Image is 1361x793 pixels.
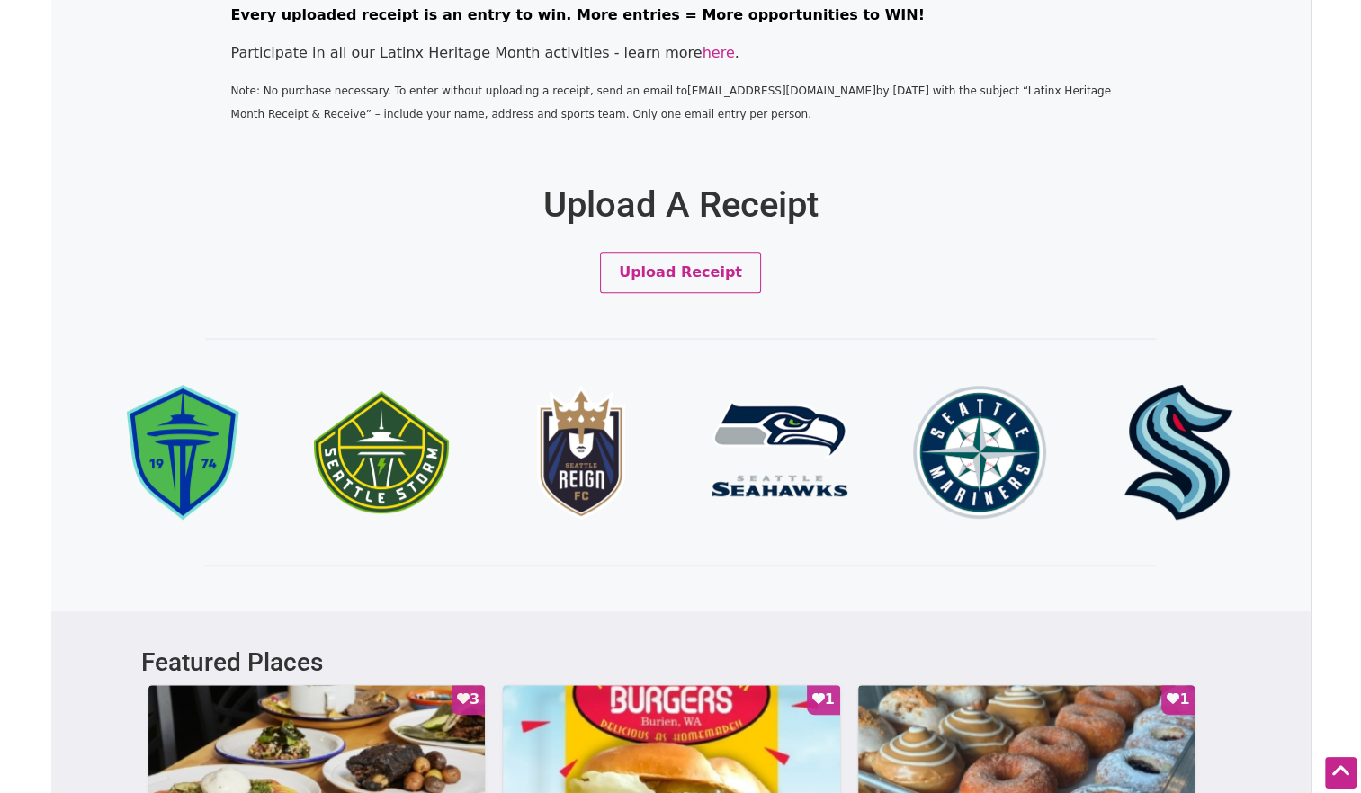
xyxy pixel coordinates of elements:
a: here [703,44,735,61]
span: Every uploaded receipt is an entry to win. More entries = More opportunities to WIN! [231,6,925,23]
span: Note: No purchase necessary. To enter without uploading a receipt, send an email to [EMAIL_ADDRES... [231,85,1111,120]
div: Scroll Back to Top [1325,757,1357,789]
p: Participate in all our Latinx Heritage Month activities - learn more . [231,41,1131,65]
h3: Featured Places [141,647,1221,678]
h1: Upload A Receipt [524,138,838,245]
button: Upload Receipt [600,252,761,293]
